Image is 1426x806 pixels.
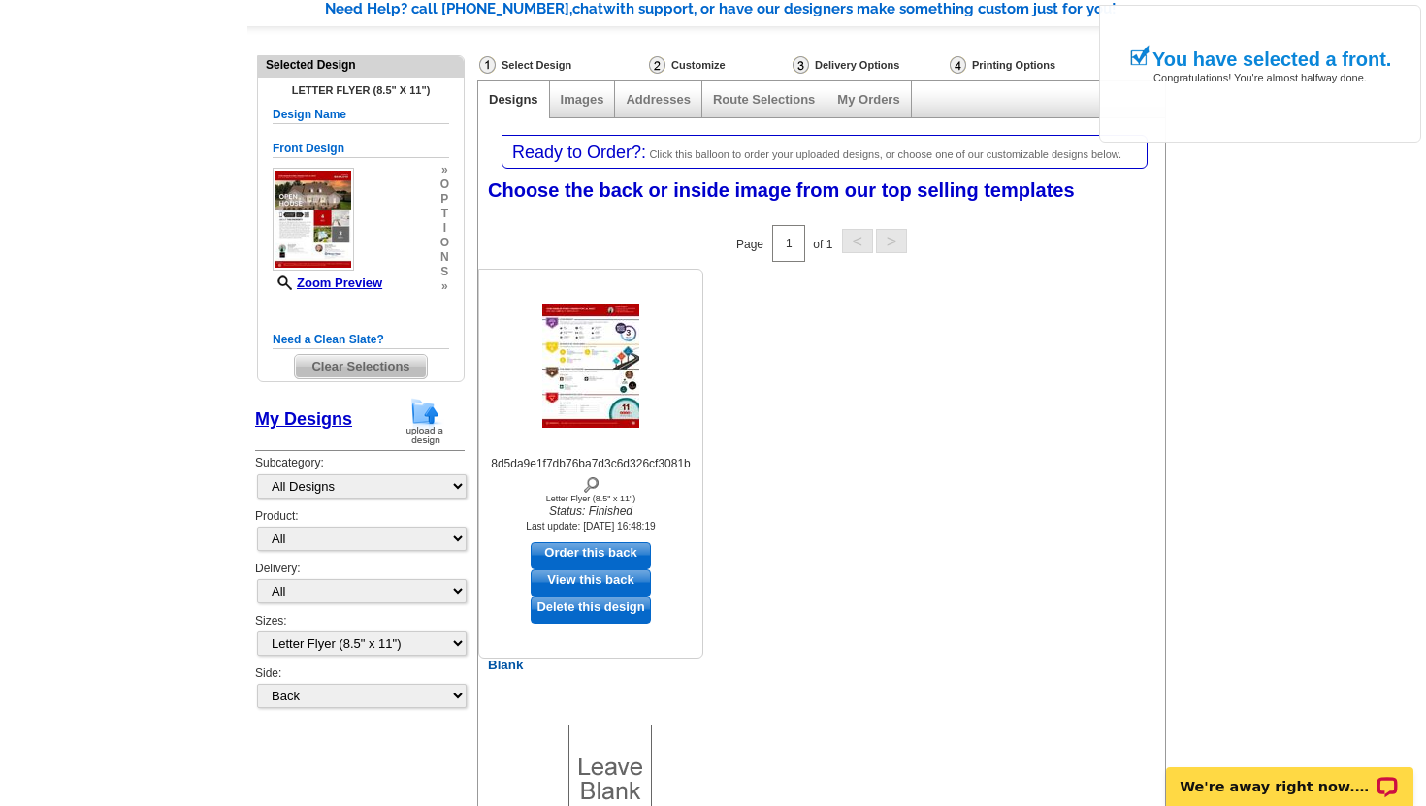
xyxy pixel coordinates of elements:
h1: You have selected a front. [1152,48,1391,70]
img: check_mark.png [1129,45,1150,66]
img: Printing Options & Summary [950,56,966,74]
img: small-thumb.jpg [273,168,354,271]
h4: Letter Flyer (8.5" x 11") [273,84,449,96]
span: Choose the back or inside image from our top selling templates [488,179,1075,201]
span: t [440,207,449,221]
span: » [440,163,449,177]
a: Delete this design [531,596,651,624]
iframe: LiveChat chat widget [1153,745,1426,806]
div: Printing Options [948,55,1120,75]
i: Status: Finished [484,503,697,520]
a: My Designs [255,409,352,429]
span: o [440,236,449,250]
div: Subcategory: [255,455,465,507]
img: Customize [649,56,665,74]
span: o [440,177,449,192]
a: Route Selections [713,92,815,107]
span: Ready to Order?: [512,143,646,162]
span: Page [736,237,763,250]
h2: Blank [478,659,1165,673]
div: 8d5da9e1f7db76ba7d3c6d326cf3081b [484,456,697,494]
a: Designs [489,92,538,107]
span: i [440,221,449,236]
span: s [440,265,449,279]
a: use this design [531,542,651,569]
h5: Front Design [273,140,449,158]
img: view design details [582,472,600,494]
small: Last update: [DATE] 16:48:19 [526,521,655,532]
img: Delivery Options [793,56,809,74]
div: Side: [255,665,465,710]
a: Images [561,92,604,107]
h5: Need a Clean Slate? [273,331,449,349]
div: Delivery Options [791,55,948,75]
div: Select Design [477,55,647,80]
a: My Orders [837,92,899,107]
img: 8d5da9e1f7db76ba7d3c6d326cf3081b [542,304,639,428]
div: Delivery: [255,561,465,613]
div: Letter Flyer (8.5" x 11") [484,494,697,503]
span: of 1 [813,237,832,250]
span: Congratulations! You're almost halfway done. [1153,52,1367,83]
span: n [440,250,449,265]
div: Selected Design [258,56,464,74]
span: Clear Selections [295,355,426,378]
button: < [842,229,873,253]
span: » [440,279,449,294]
img: upload-design [400,397,450,446]
a: Zoom Preview [273,275,382,290]
a: Addresses [626,92,690,107]
div: Sizes: [255,613,465,665]
div: Product: [255,508,465,561]
div: Customize [647,55,791,75]
h5: Design Name [273,106,449,124]
span: Click this balloon to order your uploaded designs, or choose one of our customizable designs below. [649,148,1121,160]
img: Select Design [479,56,496,74]
button: > [876,229,907,253]
a: View this back [531,569,651,596]
span: p [440,192,449,207]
